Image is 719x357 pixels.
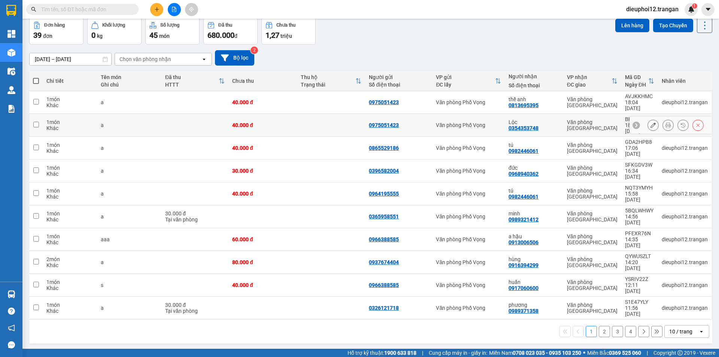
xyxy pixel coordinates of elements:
div: huấn [509,279,559,285]
div: tú [509,142,559,148]
div: 40.000 đ [232,145,293,151]
div: VP gửi [436,74,495,80]
div: Khác [46,125,93,131]
div: Đã thu [165,74,219,80]
button: caret-down [701,3,715,16]
div: a [101,214,158,220]
div: Người nhận [509,73,559,79]
img: solution-icon [7,105,15,113]
div: Khác [46,102,93,108]
span: file-add [172,7,177,12]
div: a [101,305,158,311]
sup: 1 [692,3,697,9]
span: Hỗ trợ kỹ thuật: [348,349,416,357]
div: Văn phòng [GEOGRAPHIC_DATA] [567,119,618,131]
span: | [422,349,423,357]
input: Tìm tên, số ĐT hoặc mã đơn [41,5,130,13]
div: Văn phòng Phố Vọng [436,191,501,197]
div: Khối lượng [102,22,125,28]
span: plus [154,7,160,12]
div: dieuphoi12.trangan [662,214,708,220]
span: món [159,33,170,39]
strong: 1900 633 818 [384,350,416,356]
div: Văn phòng [GEOGRAPHIC_DATA] [567,233,618,245]
img: dashboard-icon [7,30,15,38]
strong: 0369 525 060 [609,350,641,356]
div: a [101,145,158,151]
div: dieuphoi12.trangan [662,305,708,311]
div: minh [509,211,559,217]
img: icon-new-feature [688,6,695,13]
span: aim [189,7,194,12]
div: aaa [101,236,158,242]
div: 1 món [46,119,93,125]
div: Đơn hàng [44,22,65,28]
div: 0916394299 [509,262,539,268]
div: 1 món [46,279,93,285]
div: Văn phòng Phố Vọng [436,122,501,128]
div: Văn phòng Phố Vọng [436,145,501,151]
div: 11:56 [DATE] [625,305,654,317]
input: Select a date range. [30,53,111,65]
div: 15:58 [DATE] [625,191,654,203]
div: dieuphoi12.trangan [662,99,708,105]
div: Tại văn phòng [165,308,225,314]
div: Ngày ĐH [625,82,648,88]
div: Đã thu [218,22,232,28]
div: Văn phòng [GEOGRAPHIC_DATA] [567,142,618,154]
button: 3 [612,326,623,337]
div: dieuphoi12.trangan [662,145,708,151]
th: Toggle SortBy [563,71,621,91]
span: Miền Bắc [587,349,641,357]
button: Số lượng45món [145,18,200,45]
div: HTTT [165,82,219,88]
div: 40.000 đ [232,191,293,197]
div: Thu hộ [301,74,356,80]
span: 1,27 [266,31,279,40]
th: Toggle SortBy [432,71,505,91]
div: 0975051423 [369,122,399,128]
div: Khác [46,308,93,314]
span: caret-down [705,6,712,13]
div: Ghi chú [101,82,158,88]
div: 40.000 đ [232,122,293,128]
div: Trạng thái [301,82,356,88]
div: dieuphoi12.trangan [662,236,708,242]
div: 1 món [46,211,93,217]
div: 10 / trang [669,328,692,335]
div: Văn phòng Phố Vọng [436,168,501,174]
div: 80.000 đ [232,259,293,265]
div: 14:56 [DATE] [625,214,654,226]
div: ĐC giao [567,82,612,88]
img: warehouse-icon [7,49,15,57]
div: a [101,259,158,265]
div: 0989321412 [509,217,539,223]
div: 0982446061 [509,194,539,200]
span: copyright [677,350,683,356]
button: file-add [168,3,181,16]
button: Khối lượng0kg [87,18,142,45]
div: Nhân viên [662,78,708,84]
span: kg [97,33,103,39]
div: Khác [46,148,93,154]
div: dieuphoi12.trangan [662,191,708,197]
div: Khác [46,194,93,200]
div: SFKGDV3W [625,162,654,168]
div: 0396582004 [369,168,399,174]
div: Mã GD [625,74,648,80]
span: 680.000 [207,31,234,40]
div: Văn phòng [GEOGRAPHIC_DATA] [567,165,618,177]
img: warehouse-icon [7,67,15,75]
div: Khác [46,285,93,291]
th: Toggle SortBy [621,71,658,91]
span: đơn [43,33,52,39]
div: Văn phòng Phố Vọng [436,282,501,288]
div: AVJKKHMC [625,93,654,99]
div: Văn phòng [GEOGRAPHIC_DATA] [567,211,618,223]
div: 14:20 [DATE] [625,259,654,271]
div: Người gửi [369,74,428,80]
div: Văn phòng Phố Vọng [436,99,501,105]
div: 0975051423 [369,99,399,105]
div: a [101,122,158,128]
div: 18:04 [DATE] [625,122,654,134]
